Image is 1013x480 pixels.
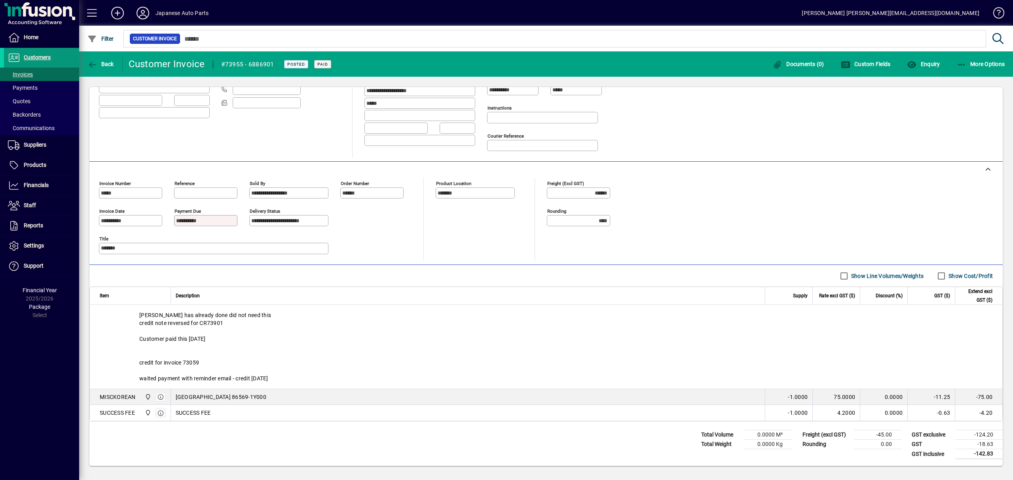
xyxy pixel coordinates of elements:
[4,135,79,155] a: Suppliers
[87,61,114,67] span: Back
[24,242,44,249] span: Settings
[955,405,1002,421] td: -4.20
[79,57,123,71] app-page-header-button: Back
[793,291,808,300] span: Supply
[250,181,265,186] mat-label: Sold by
[85,32,116,46] button: Filter
[176,393,266,401] span: [GEOGRAPHIC_DATA] 86569-1Y000
[547,208,566,214] mat-label: Rounding
[175,181,195,186] mat-label: Reference
[957,61,1005,67] span: More Options
[8,125,55,131] span: Communications
[8,111,41,118] span: Backorders
[143,408,152,417] span: Central
[4,28,79,47] a: Home
[99,181,131,186] mat-label: Invoice number
[8,98,30,104] span: Quotes
[854,440,901,449] td: 0.00
[4,155,79,175] a: Products
[488,105,512,111] mat-label: Instructions
[85,57,116,71] button: Back
[4,68,79,81] a: Invoices
[4,108,79,121] a: Backorders
[8,71,33,77] span: Invoices
[907,61,940,67] span: Enquiry
[8,85,38,91] span: Payments
[947,272,993,280] label: Show Cost/Profit
[100,291,109,300] span: Item
[818,393,855,401] div: 75.0000
[24,34,38,40] span: Home
[99,208,125,214] mat-label: Invoice date
[745,440,792,449] td: 0.0000 Kg
[547,181,584,186] mat-label: Freight (excl GST)
[819,291,855,300] span: Rate excl GST ($)
[960,287,992,304] span: Extend excl GST ($)
[23,287,57,293] span: Financial Year
[905,57,942,71] button: Enquiry
[955,430,1003,440] td: -124.20
[175,208,201,214] mat-label: Payment due
[799,430,854,440] td: Freight (excl GST)
[4,81,79,94] a: Payments
[860,389,907,405] td: 0.0000
[87,36,114,42] span: Filter
[4,94,79,108] a: Quotes
[143,393,152,401] span: Central
[908,449,955,459] td: GST inclusive
[341,181,369,186] mat-label: Order number
[4,236,79,256] a: Settings
[773,61,824,67] span: Documents (0)
[105,6,130,20] button: Add
[771,57,826,71] button: Documents (0)
[4,216,79,236] a: Reports
[697,440,745,449] td: Total Weight
[876,291,903,300] span: Discount (%)
[133,35,177,43] span: Customer Invoice
[788,409,808,417] span: -1.0000
[90,305,1002,389] div: [PERSON_NAME] has already done did not need this credit note reversed for CR73901 Customer paid t...
[799,440,854,449] td: Rounding
[176,291,200,300] span: Description
[24,222,43,229] span: Reports
[317,62,328,67] span: Paid
[987,2,1003,27] a: Knowledge Base
[24,142,46,148] span: Suppliers
[697,430,745,440] td: Total Volume
[955,389,1002,405] td: -75.00
[4,121,79,135] a: Communications
[908,430,955,440] td: GST exclusive
[955,57,1007,71] button: More Options
[860,405,907,421] td: 0.0000
[4,196,79,215] a: Staff
[250,208,280,214] mat-label: Delivery status
[850,272,924,280] label: Show Line Volumes/Weights
[29,304,50,310] span: Package
[908,440,955,449] td: GST
[156,7,209,19] div: Japanese Auto Parts
[24,54,51,60] span: Customers
[802,7,979,19] div: [PERSON_NAME] [PERSON_NAME][EMAIL_ADDRESS][DOMAIN_NAME]
[130,6,156,20] button: Profile
[955,440,1003,449] td: -18.63
[788,393,808,401] span: -1.0000
[176,409,211,417] span: SUCCESS FEE
[839,57,893,71] button: Custom Fields
[24,263,44,269] span: Support
[129,58,205,70] div: Customer Invoice
[488,133,524,139] mat-label: Courier Reference
[99,236,108,242] mat-label: Title
[934,291,950,300] span: GST ($)
[100,409,135,417] div: SUCCESS FEE
[24,162,46,168] span: Products
[287,62,305,67] span: Posted
[24,182,49,188] span: Financials
[841,61,891,67] span: Custom Fields
[854,430,901,440] td: -45.00
[907,389,955,405] td: -11.25
[4,176,79,195] a: Financials
[4,256,79,276] a: Support
[745,430,792,440] td: 0.0000 M³
[436,181,471,186] mat-label: Product location
[818,409,855,417] div: 4.2000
